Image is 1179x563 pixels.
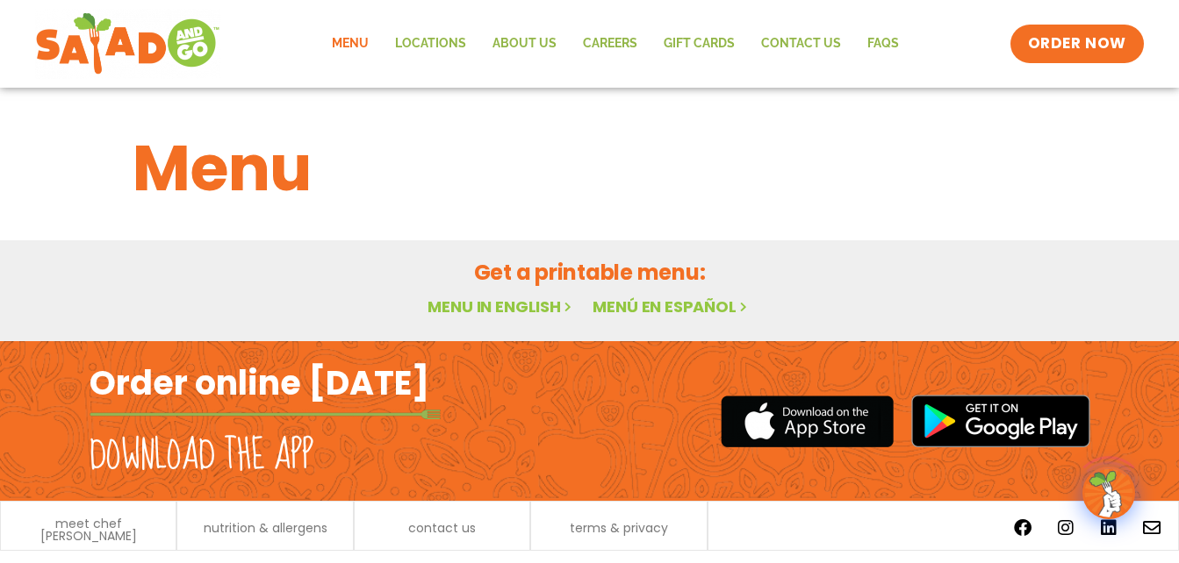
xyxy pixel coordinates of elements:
a: Locations [382,24,479,64]
a: About Us [479,24,570,64]
a: terms & privacy [570,522,668,534]
img: new-SAG-logo-768×292 [35,9,220,79]
img: google_play [911,395,1090,447]
a: GIFT CARDS [651,24,748,64]
a: Menu in English [428,296,575,317]
h2: Download the app [90,431,313,481]
a: nutrition & allergens [204,522,327,534]
nav: Menu [319,24,912,64]
a: contact us [408,522,476,534]
h1: Menu [133,121,1047,216]
h2: Get a printable menu: [133,257,1047,288]
a: Menú en español [593,296,751,317]
span: ORDER NOW [1028,33,1126,54]
a: Contact Us [748,24,854,64]
a: meet chef [PERSON_NAME] [10,517,167,542]
img: appstore [721,393,894,450]
h2: Order online [DATE] [90,361,429,404]
a: Menu [319,24,382,64]
img: fork [90,410,441,419]
a: FAQs [854,24,912,64]
a: Careers [570,24,651,64]
a: ORDER NOW [1010,25,1144,63]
